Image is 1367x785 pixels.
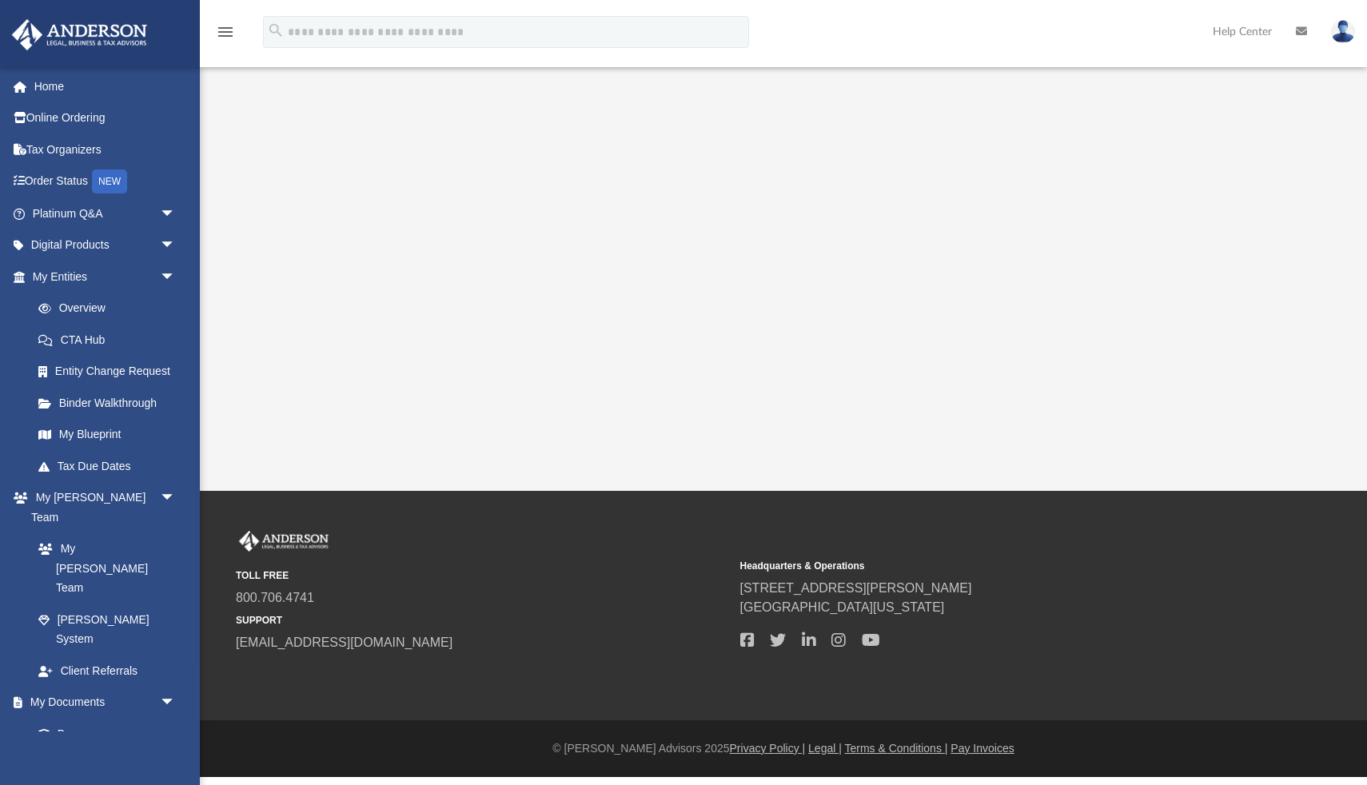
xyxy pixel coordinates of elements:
[11,70,200,102] a: Home
[730,742,806,755] a: Privacy Policy |
[11,165,200,198] a: Order StatusNEW
[22,356,200,388] a: Entity Change Request
[740,559,1233,573] small: Headquarters & Operations
[22,718,184,750] a: Box
[11,133,200,165] a: Tax Organizers
[236,613,729,628] small: SUPPORT
[267,22,285,39] i: search
[22,387,200,419] a: Binder Walkthrough
[22,604,192,655] a: [PERSON_NAME] System
[951,742,1014,755] a: Pay Invoices
[11,229,200,261] a: Digital Productsarrow_drop_down
[216,30,235,42] a: menu
[200,740,1367,757] div: © [PERSON_NAME] Advisors 2025
[160,197,192,230] span: arrow_drop_down
[11,102,200,134] a: Online Ordering
[11,482,192,533] a: My [PERSON_NAME] Teamarrow_drop_down
[845,742,948,755] a: Terms & Conditions |
[22,533,184,604] a: My [PERSON_NAME] Team
[92,169,127,193] div: NEW
[22,324,200,356] a: CTA Hub
[160,687,192,719] span: arrow_drop_down
[160,229,192,262] span: arrow_drop_down
[236,568,729,583] small: TOLL FREE
[740,581,972,595] a: [STREET_ADDRESS][PERSON_NAME]
[160,482,192,515] span: arrow_drop_down
[7,19,152,50] img: Anderson Advisors Platinum Portal
[216,22,235,42] i: menu
[11,687,192,719] a: My Documentsarrow_drop_down
[22,293,200,325] a: Overview
[236,636,452,649] a: [EMAIL_ADDRESS][DOMAIN_NAME]
[11,197,200,229] a: Platinum Q&Aarrow_drop_down
[22,655,192,687] a: Client Referrals
[740,600,945,614] a: [GEOGRAPHIC_DATA][US_STATE]
[11,261,200,293] a: My Entitiesarrow_drop_down
[1331,20,1355,43] img: User Pic
[160,261,192,293] span: arrow_drop_down
[22,450,200,482] a: Tax Due Dates
[236,531,332,552] img: Anderson Advisors Platinum Portal
[236,591,314,604] a: 800.706.4741
[22,419,192,451] a: My Blueprint
[808,742,842,755] a: Legal |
